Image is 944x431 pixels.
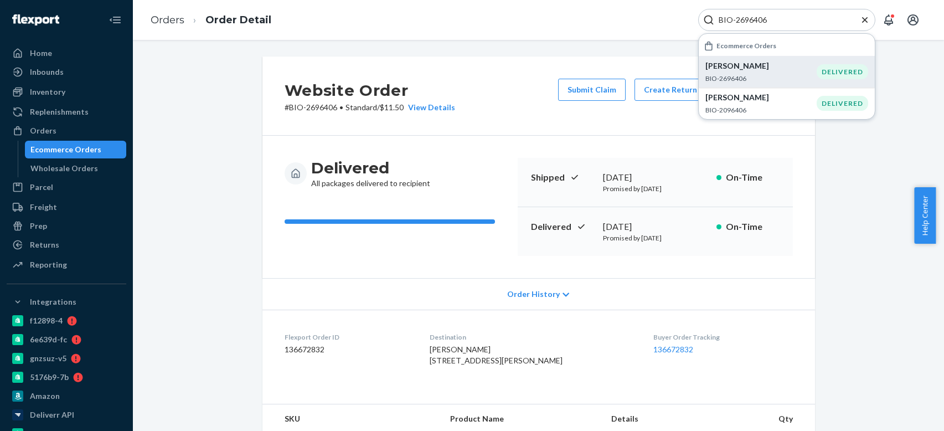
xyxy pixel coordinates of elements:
div: Orders [30,125,56,136]
div: Ecommerce Orders [30,144,101,155]
div: Home [30,48,52,59]
button: View Details [404,102,455,113]
h2: Website Order [285,79,455,102]
button: Open notifications [878,9,900,31]
a: f12898-4 [7,312,126,330]
div: Replenishments [30,106,89,117]
div: Wholesale Orders [30,163,98,174]
p: [PERSON_NAME] [705,92,817,103]
p: BIO-2696406 [705,74,817,83]
div: Reporting [30,259,67,270]
p: Shipped [531,171,594,184]
a: Returns [7,236,126,254]
div: Freight [30,202,57,213]
button: Help Center [914,187,936,244]
span: • [339,102,343,112]
div: 6e639d-fc [30,334,67,345]
div: DELIVERED [817,64,868,79]
a: Wholesale Orders [25,160,127,177]
div: 5176b9-7b [30,372,69,383]
div: [DATE] [603,171,708,184]
a: Order Detail [205,14,271,26]
span: [PERSON_NAME] [STREET_ADDRESS][PERSON_NAME] [430,345,563,365]
dt: Flexport Order ID [285,332,412,342]
div: Integrations [30,296,76,307]
dt: Buyer Order Tracking [653,332,793,342]
ol: breadcrumbs [142,4,280,37]
a: Prep [7,217,126,235]
a: Replenishments [7,103,126,121]
a: Inbounds [7,63,126,81]
button: Integrations [7,293,126,311]
p: BIO-2096406 [705,105,817,115]
div: Returns [30,239,59,250]
div: DELIVERED [817,96,868,111]
p: Delivered [531,220,594,233]
div: gnzsuz-v5 [30,353,66,364]
a: Amazon [7,387,126,405]
div: All packages delivered to recipient [311,158,430,189]
div: Prep [30,220,47,232]
a: 136672832 [653,345,693,354]
img: Flexport logo [12,14,59,25]
dt: Destination [430,332,636,342]
div: [DATE] [603,220,708,233]
input: Search Input [714,14,850,25]
a: Reporting [7,256,126,274]
button: Close Navigation [104,9,126,31]
a: Orders [151,14,184,26]
dd: 136672832 [285,344,412,355]
p: Promised by [DATE] [603,184,708,193]
a: Deliverr API [7,406,126,424]
a: Home [7,44,126,62]
span: Order History [507,289,560,300]
button: Create Return [635,79,706,101]
div: Inbounds [30,66,64,78]
h6: Ecommerce Orders [716,42,776,49]
div: Deliverr API [30,409,74,420]
a: Orders [7,122,126,140]
p: # BIO-2696406 / $11.50 [285,102,455,113]
div: Amazon [30,391,60,402]
a: Parcel [7,178,126,196]
a: Freight [7,198,126,216]
div: f12898-4 [30,315,63,326]
p: On-Time [726,171,780,184]
h3: Delivered [311,158,430,178]
div: Inventory [30,86,65,98]
button: Submit Claim [558,79,626,101]
a: 5176b9-7b [7,368,126,386]
a: gnzsuz-v5 [7,350,126,367]
p: Promised by [DATE] [603,233,708,243]
a: Inventory [7,83,126,101]
span: Standard [345,102,377,112]
svg: Search Icon [703,14,714,25]
a: Ecommerce Orders [25,141,127,158]
button: Close Search [859,14,870,26]
button: Open account menu [902,9,924,31]
div: Parcel [30,182,53,193]
a: 6e639d-fc [7,331,126,348]
p: [PERSON_NAME] [705,60,817,71]
p: On-Time [726,220,780,233]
